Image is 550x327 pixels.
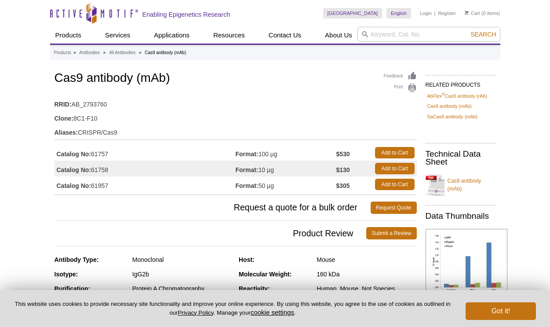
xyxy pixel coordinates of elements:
[132,285,232,293] div: Protein A Chromatography
[375,147,415,158] a: Add to Cart
[384,83,417,93] a: Print
[109,49,135,57] a: All Antibodies
[336,166,350,174] strong: $130
[55,114,74,122] strong: Clone:
[251,309,294,316] button: cookie settings
[468,30,499,38] button: Search
[465,11,469,15] img: Your Cart
[434,8,436,18] li: |
[55,161,236,176] td: 61758
[236,182,259,190] strong: Format:
[263,27,306,44] a: Contact Us
[55,202,371,214] span: Request a quote for a bulk order
[55,227,367,239] span: Product Review
[57,150,91,158] strong: Catalog No:
[236,145,336,161] td: 100 µg
[465,8,500,18] li: (0 items)
[420,10,432,16] a: Login
[178,309,213,316] a: Privacy Policy
[54,49,71,57] a: Products
[386,8,411,18] a: English
[55,123,417,137] td: CRISPR/Cas9
[236,176,336,192] td: 50 µg
[317,256,416,264] div: Mouse
[427,102,472,110] a: Cas9 antibody (mAb)
[426,172,496,198] a: Cas9 antibody (mAb)
[55,95,417,109] td: AB_2793760
[426,150,496,166] h2: Technical Data Sheet
[320,27,357,44] a: About Us
[55,129,78,136] strong: Aliases:
[132,256,232,264] div: Monoclonal
[239,256,255,263] strong: Host:
[142,11,230,18] h2: Enabling Epigenetics Research
[236,166,259,174] strong: Format:
[323,8,382,18] a: [GEOGRAPHIC_DATA]
[100,27,136,44] a: Services
[139,50,142,55] li: »
[366,227,416,239] a: Submit a Review
[357,27,500,42] input: Keyword, Cat. No.
[57,182,91,190] strong: Catalog No:
[57,166,91,174] strong: Catalog No:
[103,50,106,55] li: »
[55,109,417,123] td: 8C1-F10
[384,71,417,81] a: Feedback
[336,150,350,158] strong: $530
[375,179,415,190] a: Add to Cart
[14,300,451,317] p: This website uses cookies to provide necessary site functionality and improve your online experie...
[73,50,76,55] li: »
[239,285,270,292] strong: Reactivity:
[375,163,415,174] a: Add to Cart
[442,92,445,96] sup: ®
[149,27,195,44] a: Applications
[426,75,496,91] h2: RELATED PRODUCTS
[55,271,78,278] strong: Isotype:
[438,10,456,16] a: Register
[317,285,416,301] div: Human, Mouse, Not Species Specific
[208,27,250,44] a: Resources
[466,302,536,320] button: Got it!
[55,285,91,292] strong: Purification:
[236,150,259,158] strong: Format:
[132,270,232,278] div: IgG2b
[427,113,478,121] a: SaCas9 antibody (mAb)
[426,229,507,298] img: Cas9 antibody (mAb) tested by ChIP.
[465,10,480,16] a: Cart
[55,145,236,161] td: 61757
[145,50,186,55] li: Cas9 antibody (mAb)
[239,271,291,278] strong: Molecular Weight:
[427,92,487,100] a: AbFlex®Cas9 antibody (rAb)
[336,182,350,190] strong: $305
[317,270,416,278] div: 160 kDa
[55,71,417,86] h1: Cas9 antibody (mAb)
[50,27,87,44] a: Products
[79,49,100,57] a: Antibodies
[55,100,72,108] strong: RRID:
[55,176,236,192] td: 61957
[371,202,417,214] a: Request Quote
[470,31,496,38] span: Search
[55,256,99,263] strong: Antibody Type:
[426,212,496,220] h2: Data Thumbnails
[236,161,336,176] td: 10 µg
